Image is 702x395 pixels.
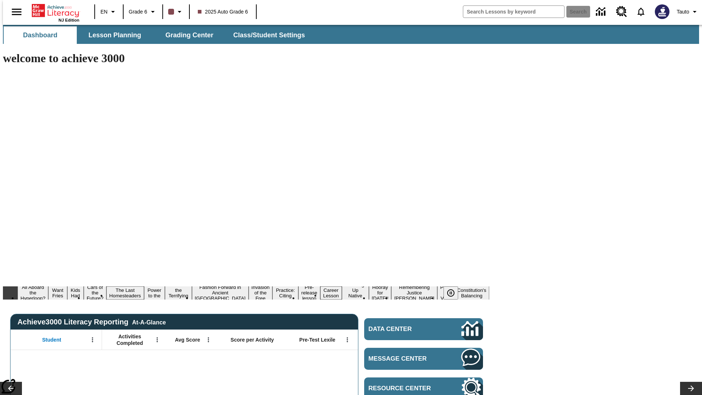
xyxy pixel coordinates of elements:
[677,8,689,16] span: Tauto
[454,281,489,305] button: Slide 17 The Constitution's Balancing Act
[97,5,121,18] button: Language: EN, Select a language
[272,281,298,305] button: Slide 10 Mixed Practice: Citing Evidence
[612,2,631,22] a: Resource Center, Will open in new tab
[3,52,489,65] h1: welcome to achieve 3000
[4,26,77,44] button: Dashboard
[231,336,274,343] span: Score per Activity
[631,2,650,21] a: Notifications
[153,26,226,44] button: Grading Center
[23,31,57,39] span: Dashboard
[165,5,187,18] button: Class color is dark brown. Change class color
[106,333,154,346] span: Activities Completed
[674,5,702,18] button: Profile/Settings
[144,281,165,305] button: Slide 6 Solar Power to the People
[126,5,160,18] button: Grade: Grade 6, Select a grade
[6,1,27,23] button: Open side menu
[680,382,702,395] button: Lesson carousel, Next
[369,326,437,333] span: Data Center
[58,18,79,22] span: NJ Edition
[391,283,437,302] button: Slide 15 Remembering Justice O'Connor
[78,26,151,44] button: Lesson Planning
[299,336,336,343] span: Pre-Test Lexile
[364,318,483,340] a: Data Center
[369,385,439,392] span: Resource Center
[463,6,564,18] input: search field
[227,26,311,44] button: Class/Student Settings
[18,318,166,326] span: Achieve3000 Literacy Reporting
[342,281,369,305] button: Slide 13 Cooking Up Native Traditions
[298,283,320,302] button: Slide 11 Pre-release lesson
[444,286,465,300] div: Pause
[48,275,67,311] button: Slide 2 Do You Want Fries With That?
[152,334,163,345] button: Open Menu
[3,26,312,44] div: SubNavbar
[444,286,458,300] button: Pause
[364,348,483,370] a: Message Center
[198,8,248,16] span: 2025 Auto Grade 6
[101,8,107,16] span: EN
[18,283,48,302] button: Slide 1 All Aboard the Hyperloop?
[87,334,98,345] button: Open Menu
[342,334,353,345] button: Open Menu
[165,281,192,305] button: Slide 7 Attack of the Terrifying Tomatoes
[88,31,141,39] span: Lesson Planning
[655,4,669,19] img: Avatar
[249,278,273,308] button: Slide 9 The Invasion of the Free CD
[650,2,674,21] button: Select a new avatar
[32,3,79,22] div: Home
[129,8,147,16] span: Grade 6
[165,31,213,39] span: Grading Center
[592,2,612,22] a: Data Center
[32,3,79,18] a: Home
[233,31,305,39] span: Class/Student Settings
[67,275,84,311] button: Slide 3 Dirty Jobs Kids Had To Do
[192,283,249,302] button: Slide 8 Fashion Forward in Ancient Rome
[369,283,392,302] button: Slide 14 Hooray for Constitution Day!
[437,283,454,302] button: Slide 16 Point of View
[320,286,342,300] button: Slide 12 Career Lesson
[203,334,214,345] button: Open Menu
[369,355,439,362] span: Message Center
[3,25,699,44] div: SubNavbar
[42,336,61,343] span: Student
[132,318,166,326] div: At-A-Glance
[84,283,106,302] button: Slide 4 Cars of the Future?
[106,286,144,300] button: Slide 5 The Last Homesteaders
[175,336,200,343] span: Avg Score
